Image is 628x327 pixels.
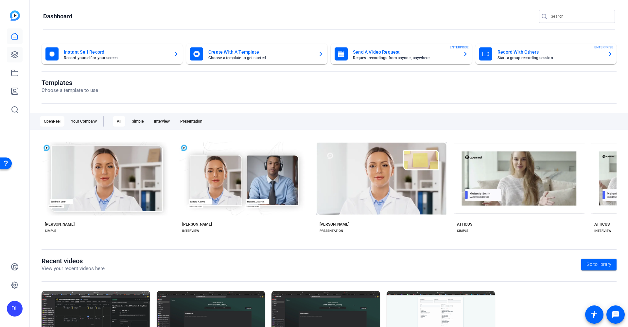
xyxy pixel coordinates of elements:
[67,116,101,127] div: Your Company
[128,116,148,127] div: Simple
[40,116,64,127] div: OpenReel
[176,116,206,127] div: Presentation
[42,257,105,265] h1: Recent videos
[320,228,343,233] div: PRESENTATION
[64,56,168,60] mat-card-subtitle: Record yourself or your screen
[208,48,313,56] mat-card-title: Create With A Template
[594,45,613,50] span: ENTERPRISE
[208,56,313,60] mat-card-subtitle: Choose a template to get started
[7,301,23,317] div: DL
[590,311,598,318] mat-icon: accessibility
[612,311,619,318] mat-icon: message
[45,222,75,227] div: [PERSON_NAME]
[43,12,72,20] h1: Dashboard
[64,48,168,56] mat-card-title: Instant Self Record
[42,79,98,87] h1: Templates
[42,265,105,272] p: View your recent videos here
[42,87,98,94] p: Choose a template to use
[331,43,472,64] button: Send A Video RequestRequest recordings from anyone, anywhereENTERPRISE
[586,261,611,268] span: Go to library
[457,228,468,233] div: SIMPLE
[457,222,472,227] div: ATTICUS
[186,43,327,64] button: Create With A TemplateChoose a template to get started
[450,45,469,50] span: ENTERPRISE
[475,43,617,64] button: Record With OthersStart a group recording sessionENTERPRISE
[150,116,174,127] div: Interview
[353,56,458,60] mat-card-subtitle: Request recordings from anyone, anywhere
[45,228,56,233] div: SIMPLE
[113,116,125,127] div: All
[497,48,602,56] mat-card-title: Record With Others
[497,56,602,60] mat-card-subtitle: Start a group recording session
[353,48,458,56] mat-card-title: Send A Video Request
[581,259,617,270] a: Go to library
[594,228,611,233] div: INTERVIEW
[10,10,20,21] img: blue-gradient.svg
[182,228,199,233] div: INTERVIEW
[320,222,349,227] div: [PERSON_NAME]
[551,12,610,20] input: Search
[594,222,610,227] div: ATTICUS
[42,43,183,64] button: Instant Self RecordRecord yourself or your screen
[182,222,212,227] div: [PERSON_NAME]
